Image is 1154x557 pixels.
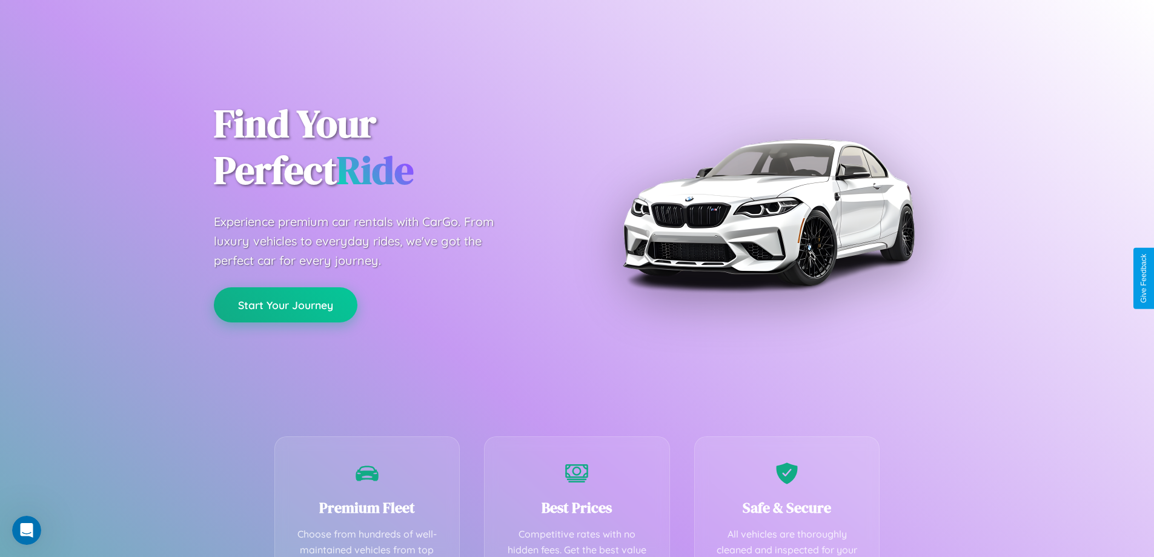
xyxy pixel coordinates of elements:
iframe: Intercom live chat [12,516,41,545]
span: Ride [337,144,414,196]
img: Premium BMW car rental vehicle [617,61,920,364]
h3: Safe & Secure [713,498,861,518]
h3: Premium Fleet [293,498,442,518]
div: Give Feedback [1139,254,1148,303]
p: Experience premium car rentals with CarGo. From luxury vehicles to everyday rides, we've got the ... [214,212,517,270]
h1: Find Your Perfect [214,101,559,194]
h3: Best Prices [503,498,651,518]
button: Start Your Journey [214,287,357,322]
